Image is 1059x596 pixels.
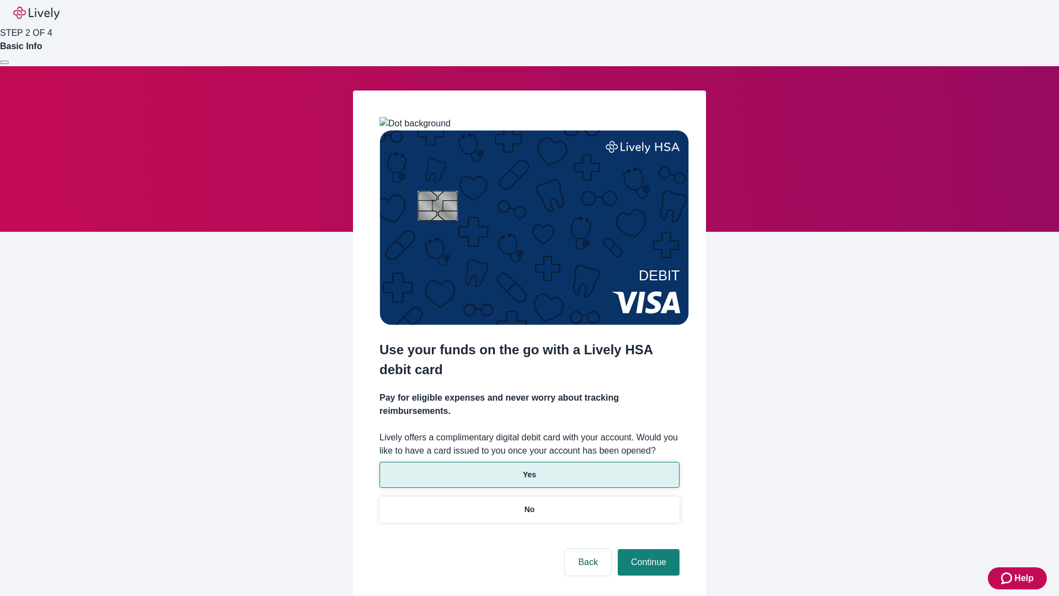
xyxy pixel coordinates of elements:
[523,469,536,481] p: Yes
[988,567,1047,589] button: Zendesk support iconHelp
[1014,572,1034,585] span: Help
[525,504,535,515] p: No
[379,431,680,457] label: Lively offers a complimentary digital debit card with your account. Would you like to have a card...
[379,340,680,380] h2: Use your funds on the go with a Lively HSA debit card
[618,549,680,576] button: Continue
[13,7,60,20] img: Lively
[379,497,680,523] button: No
[379,130,689,325] img: Debit card
[565,549,611,576] button: Back
[379,462,680,488] button: Yes
[379,391,680,418] h4: Pay for eligible expenses and never worry about tracking reimbursements.
[379,117,451,130] img: Dot background
[1001,572,1014,585] svg: Zendesk support icon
